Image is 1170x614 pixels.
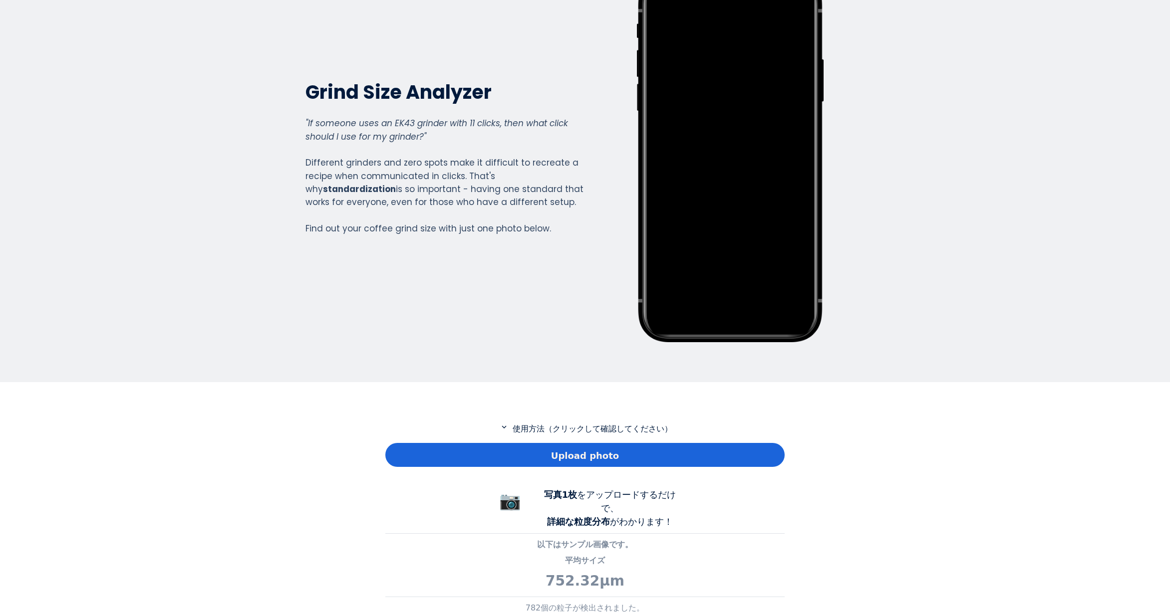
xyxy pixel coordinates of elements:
[305,80,584,104] h2: Grind Size Analyzer
[323,183,396,195] strong: standardization
[305,117,584,235] div: Different grinders and zero spots make it difficult to recreate a recipe when communicated in cli...
[547,516,610,527] b: 詳細な粒度分布
[544,489,578,500] b: 写真1枚
[535,488,685,528] div: をアップロードするだけで、 がわかります！
[385,555,785,567] p: 平均サイズ
[498,422,510,431] mat-icon: expand_more
[385,602,785,614] p: 782個の粒子が検出されました。
[385,539,785,551] p: 以下はサンプル画像です。
[551,449,619,462] span: Upload photo
[385,422,785,435] p: 使用方法（クリックして確認してください）
[385,571,785,592] p: 752.32μm
[499,491,521,511] span: 📷
[305,117,568,142] em: "If someone uses an EK43 grinder with 11 clicks, then what click should I use for my grinder?"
